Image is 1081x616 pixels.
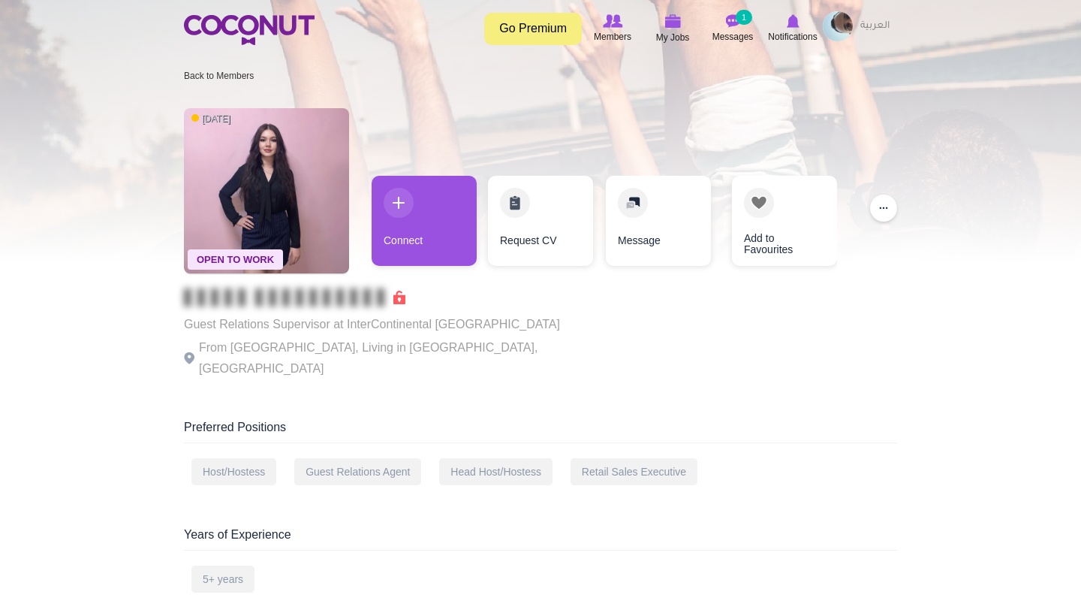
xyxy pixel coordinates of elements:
[643,11,703,47] a: My Jobs My Jobs
[184,71,254,81] a: Back to Members
[768,29,817,44] span: Notifications
[725,14,740,28] img: Messages
[439,458,553,485] div: Head Host/Hostess
[594,29,631,44] span: Members
[703,11,763,46] a: Messages Messages 1
[721,176,826,273] div: 4 / 4
[184,15,315,45] img: Home
[484,13,582,45] a: Go Premium
[188,249,283,270] span: Open To Work
[606,176,711,266] a: Message
[736,10,752,25] small: 1
[184,290,405,305] span: Connect to Unlock the Profile
[604,176,709,273] div: 3 / 4
[732,176,837,266] a: Add to Favourites
[571,458,697,485] div: Retail Sales Executive
[787,14,799,28] img: Notifications
[184,337,597,379] p: From [GEOGRAPHIC_DATA], Living in [GEOGRAPHIC_DATA], [GEOGRAPHIC_DATA]
[664,14,681,28] img: My Jobs
[294,458,421,485] div: Guest Relations Agent
[184,527,897,551] div: Years of Experience
[763,11,823,46] a: Notifications Notifications
[488,176,593,266] a: Request CV
[656,30,690,45] span: My Jobs
[488,176,593,273] div: 2 / 4
[372,176,477,266] a: Connect
[712,29,754,44] span: Messages
[184,419,897,443] div: Preferred Positions
[603,14,622,28] img: Browse Members
[191,458,276,485] div: Host/Hostess
[853,11,897,41] a: العربية
[583,11,643,46] a: Browse Members Members
[191,566,254,593] div: 5+ years
[191,113,230,125] span: [DATE]
[870,195,897,222] button: ...
[184,314,597,335] p: Guest Relations Supervisor at InterContinental [GEOGRAPHIC_DATA]
[372,176,477,273] div: 1 / 4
